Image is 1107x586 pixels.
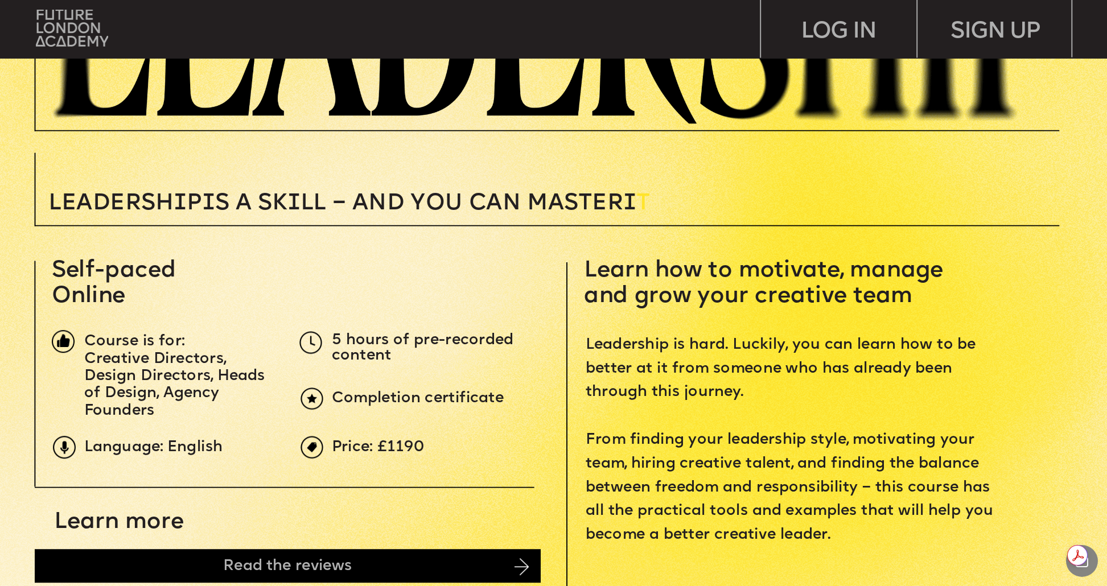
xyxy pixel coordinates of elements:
[48,192,636,214] span: Leadersh p s a sk ll – and you can MASTER
[52,284,125,307] span: Online
[332,333,518,362] span: 5 hours of pre-recorded content
[174,192,187,214] span: i
[301,436,323,459] img: upload-969c61fd-ea08-4d05-af36-d273f2608f5e.png
[332,440,425,455] span: Price: £1190
[52,259,176,282] span: Self-paced
[53,436,76,459] img: upload-9eb2eadd-7bf9-4b2b-b585-6dd8b9275b41.png
[586,338,998,542] span: Leadership is hard. Luckily, you can learn how to be better at it from someone who has already be...
[84,440,223,455] span: Language: English
[301,387,323,410] img: upload-6b0d0326-a6ce-441c-aac1-c2ff159b353e.png
[84,335,185,349] span: Course is for:
[584,259,949,307] span: Learn how to motivate, manage and grow your creative team
[332,391,504,406] span: Completion certificate
[624,192,637,214] span: i
[54,510,184,533] span: Learn more
[48,192,827,214] p: T
[202,192,215,214] span: i
[36,10,108,47] img: upload-bfdffa89-fac7-4f57-a443-c7c39906ba42.png
[1066,545,1098,577] div: Share
[84,352,269,418] span: Creative Directors, Design Directors, Heads of Design, Agency Founders
[287,192,301,214] span: i
[299,331,322,354] img: upload-5dcb7aea-3d7f-4093-a867-f0427182171d.png
[52,330,75,353] img: image-1fa7eedb-a71f-428c-a033-33de134354ef.png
